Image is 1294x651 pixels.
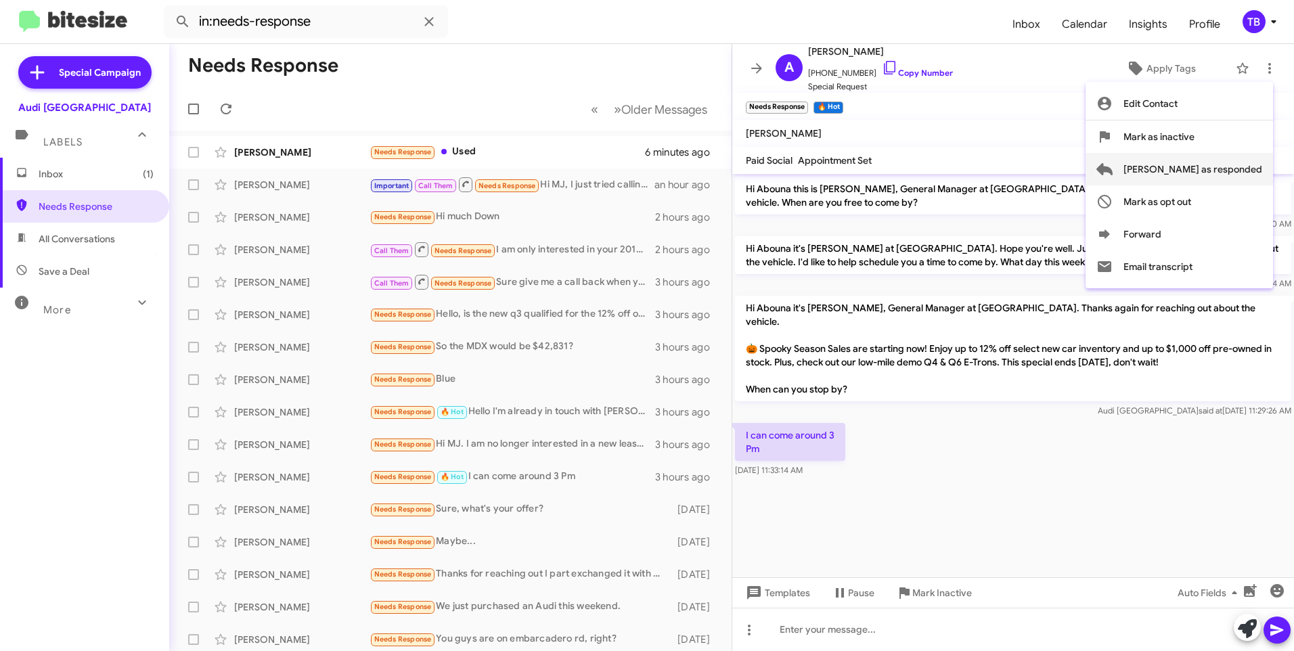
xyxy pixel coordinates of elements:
[1086,250,1273,283] button: Email transcript
[1123,120,1195,153] span: Mark as inactive
[1086,218,1273,250] button: Forward
[1123,87,1178,120] span: Edit Contact
[1123,185,1191,218] span: Mark as opt out
[1123,153,1262,185] span: [PERSON_NAME] as responded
